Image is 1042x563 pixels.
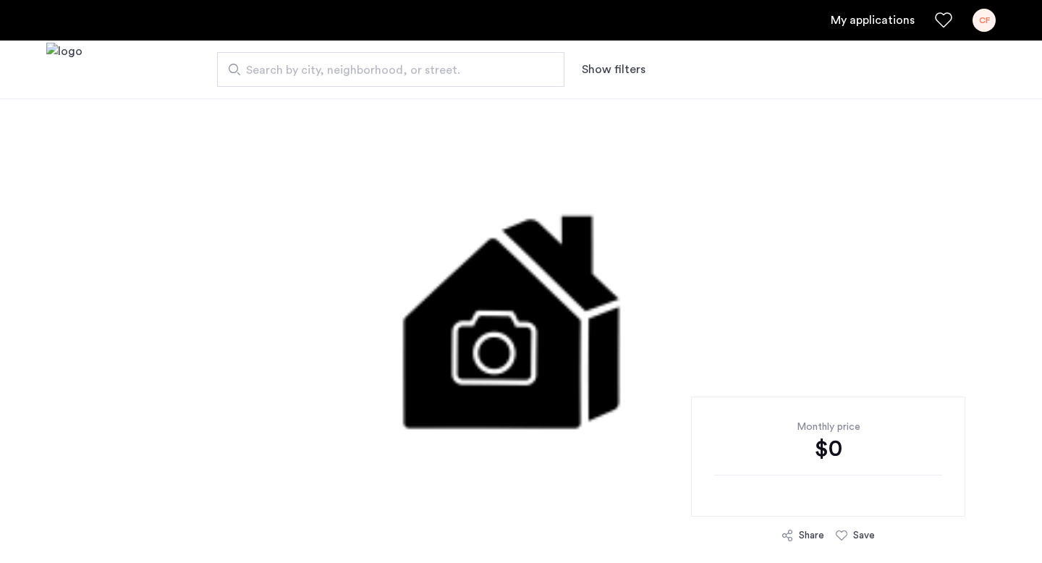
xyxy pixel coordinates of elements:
[582,61,645,78] button: Show or hide filters
[187,98,855,533] img: 1.gif
[217,52,564,87] input: Apartment Search
[46,43,82,97] a: Cazamio logo
[935,12,952,29] a: Favorites
[714,434,942,463] div: $0
[799,528,824,543] div: Share
[831,12,915,29] a: My application
[853,528,875,543] div: Save
[973,9,996,32] div: CF
[246,62,524,79] span: Search by city, neighborhood, or street.
[46,43,82,97] img: logo
[714,420,942,434] div: Monthly price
